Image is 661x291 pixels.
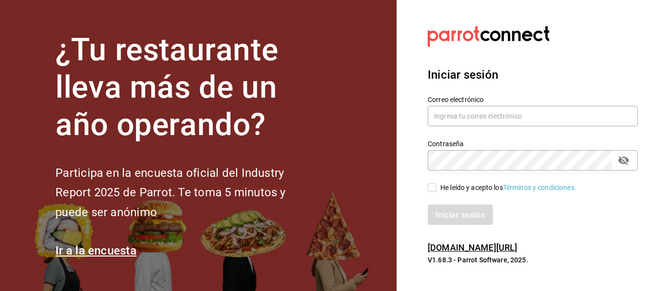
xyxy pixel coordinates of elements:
font: Contraseña [428,140,464,148]
font: Correo electrónico [428,96,484,103]
a: Términos y condiciones. [503,184,576,191]
font: He leído y acepto los [440,184,503,191]
font: ¿Tu restaurante lleva más de un año operando? [55,32,278,143]
input: Ingresa tu correo electrónico [428,106,638,126]
font: Iniciar sesión [428,68,498,82]
a: Ir a la encuesta [55,244,137,257]
font: Participa en la encuesta oficial del Industry Report 2025 de Parrot. Te toma 5 minutos y puede se... [55,166,285,220]
font: V1.68.3 - Parrot Software, 2025. [428,256,528,264]
button: campo de contraseña [615,152,632,169]
a: [DOMAIN_NAME][URL] [428,242,517,253]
